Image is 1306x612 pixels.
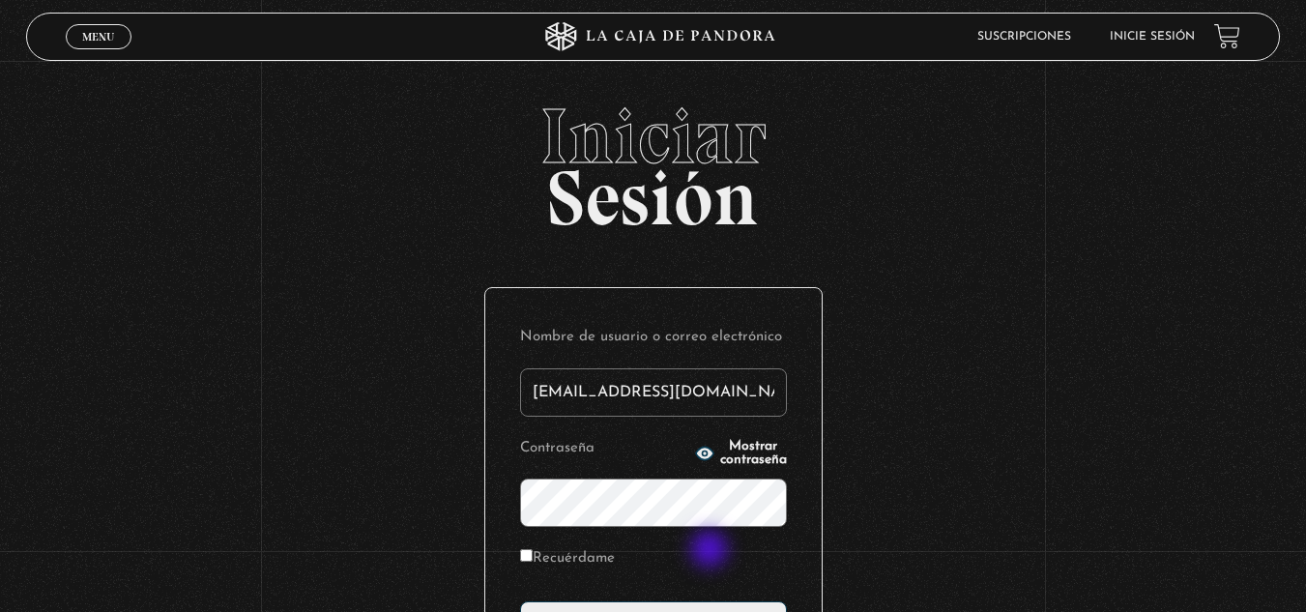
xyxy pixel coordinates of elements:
span: Mostrar contraseña [720,440,787,467]
a: Suscripciones [977,31,1071,43]
input: Recuérdame [520,549,533,562]
span: Menu [82,31,114,43]
a: View your shopping cart [1214,23,1240,49]
span: Cerrar [75,46,121,60]
label: Nombre de usuario o correo electrónico [520,323,787,353]
span: Iniciar [26,98,1280,175]
h2: Sesión [26,98,1280,221]
a: Inicie sesión [1110,31,1195,43]
button: Mostrar contraseña [695,440,787,467]
label: Recuérdame [520,544,615,574]
label: Contraseña [520,434,689,464]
